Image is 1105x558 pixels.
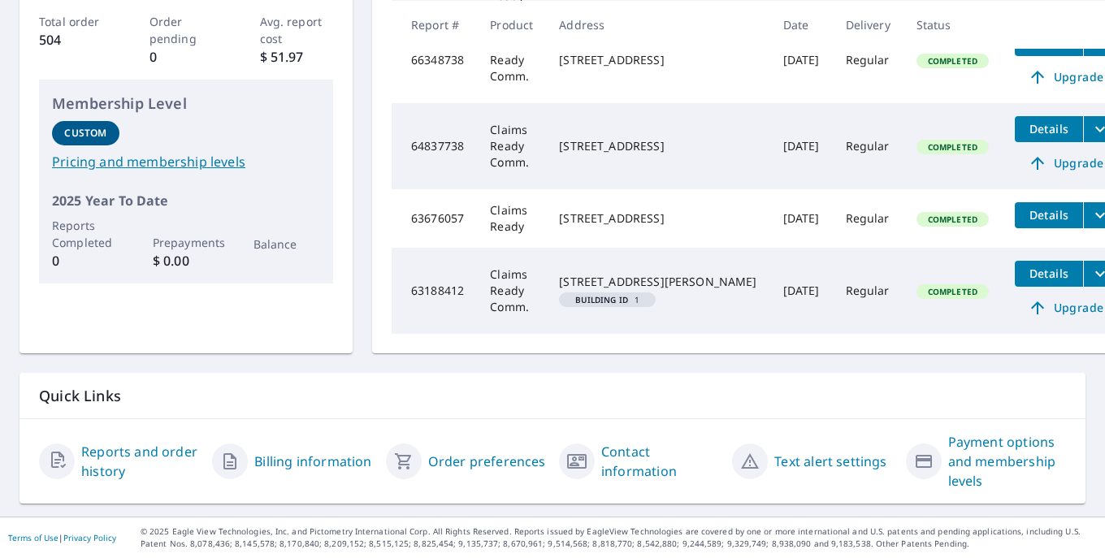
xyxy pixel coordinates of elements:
p: Reports Completed [52,217,119,251]
a: Order preferences [428,452,546,471]
td: [DATE] [770,189,833,248]
div: [STREET_ADDRESS] [559,138,756,154]
span: Completed [918,141,987,153]
span: Completed [918,55,987,67]
p: 0 [52,251,119,270]
td: Regular [833,103,903,189]
p: Prepayments [153,234,220,251]
span: Details [1025,121,1073,136]
a: Pricing and membership levels [52,152,320,171]
span: Completed [918,286,987,297]
p: Avg. report cost [260,13,334,47]
p: Balance [253,236,321,253]
div: [STREET_ADDRESS] [559,210,756,227]
p: $ 51.97 [260,47,334,67]
span: Details [1025,266,1073,281]
p: 2025 Year To Date [52,191,320,210]
td: Regular [833,189,903,248]
em: Building ID [575,296,628,304]
td: Claims Ready Comm. [477,103,546,189]
p: $ 0.00 [153,251,220,270]
td: [DATE] [770,17,833,103]
p: Total order [39,13,113,30]
a: Terms of Use [8,532,58,543]
td: Claims Ready Comm. [477,17,546,103]
td: 64837738 [392,103,477,189]
button: detailsBtn-63676057 [1015,202,1083,228]
td: [DATE] [770,103,833,189]
a: Billing information [254,452,371,471]
button: detailsBtn-63188412 [1015,261,1083,287]
td: Regular [833,248,903,334]
p: Quick Links [39,386,1066,406]
div: [STREET_ADDRESS][PERSON_NAME] [559,274,756,290]
p: Membership Level [52,93,320,115]
p: 0 [149,47,223,67]
td: [DATE] [770,248,833,334]
span: Details [1025,207,1073,223]
td: 63676057 [392,189,477,248]
p: Custom [64,126,106,141]
td: 63188412 [392,248,477,334]
td: 66348738 [392,17,477,103]
p: © 2025 Eagle View Technologies, Inc. and Pictometry International Corp. All Rights Reserved. Repo... [141,526,1097,550]
td: Regular [833,17,903,103]
button: detailsBtn-64837738 [1015,116,1083,142]
a: Reports and order history [81,442,199,481]
p: Order pending [149,13,223,47]
p: | [8,533,116,543]
span: Completed [918,214,987,225]
a: Payment options and membership levels [948,432,1066,491]
a: Privacy Policy [63,532,116,543]
td: Claims Ready Comm. [477,248,546,334]
a: Contact information [601,442,719,481]
span: 1 [565,296,649,304]
a: Text alert settings [774,452,886,471]
div: [STREET_ADDRESS] [559,52,756,68]
td: Claims Ready [477,189,546,248]
p: 504 [39,30,113,50]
